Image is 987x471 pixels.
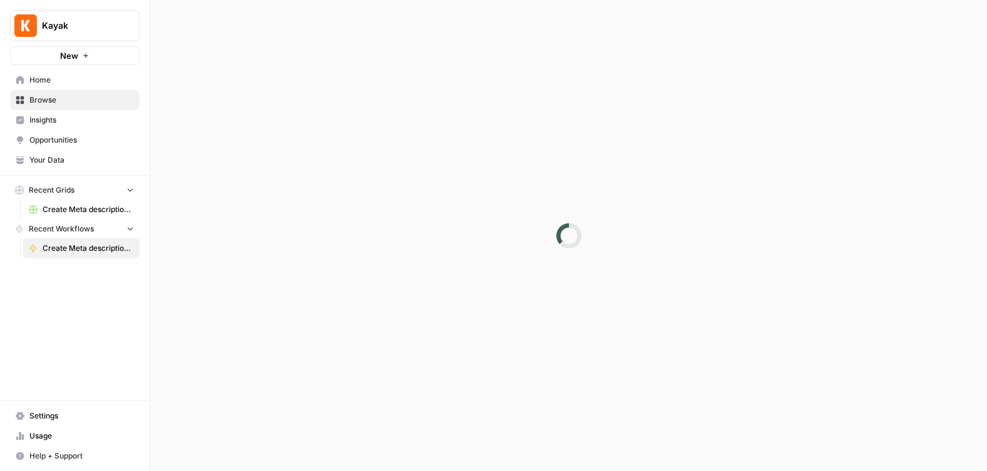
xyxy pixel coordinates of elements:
span: Settings [29,410,134,422]
button: Help + Support [10,446,140,466]
a: Create Meta description ([PERSON_NAME]) [23,238,140,258]
a: Your Data [10,150,140,170]
span: Help + Support [29,450,134,462]
a: Opportunities [10,130,140,150]
a: Create Meta description ([PERSON_NAME]) Grid [23,200,140,220]
span: Recent Grids [29,185,74,196]
a: Insights [10,110,140,130]
span: Your Data [29,154,134,166]
img: Kayak Logo [14,14,37,37]
span: Create Meta description ([PERSON_NAME]) Grid [43,204,134,215]
a: Browse [10,90,140,110]
button: New [10,46,140,65]
span: Kayak [42,19,118,32]
button: Recent Grids [10,181,140,200]
span: Browse [29,94,134,106]
span: Opportunities [29,134,134,146]
span: Insights [29,114,134,126]
button: Recent Workflows [10,220,140,238]
span: Usage [29,430,134,442]
a: Settings [10,406,140,426]
a: Home [10,70,140,90]
span: Create Meta description ([PERSON_NAME]) [43,243,134,254]
span: Recent Workflows [29,223,94,235]
span: New [60,49,78,62]
a: Usage [10,426,140,446]
span: Home [29,74,134,86]
button: Workspace: Kayak [10,10,140,41]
